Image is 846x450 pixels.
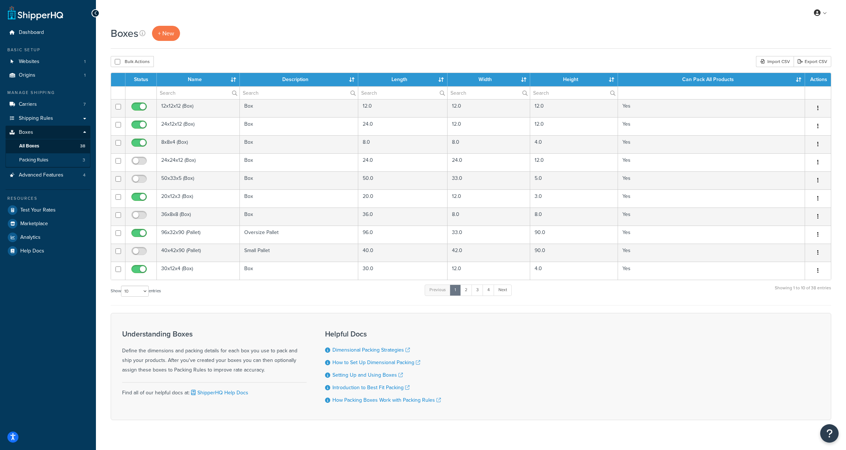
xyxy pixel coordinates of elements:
[19,115,53,122] span: Shipping Rules
[6,55,90,69] li: Websites
[157,189,240,207] td: 20x12x3 (Box)
[6,139,90,153] li: All Boxes
[157,244,240,262] td: 40x42x90 (Pallet)
[530,244,618,262] td: 90.0
[358,87,447,99] input: Search
[618,153,805,171] td: Yes
[6,217,90,230] li: Marketplace
[157,99,240,117] td: 12x12x12 (Box)
[240,117,358,135] td: Box
[6,112,90,125] a: Shipping Rules
[775,284,831,300] div: Showing 1 to 10 of 38 entries
[530,153,618,171] td: 12.0
[240,244,358,262] td: Small Pallet
[157,171,240,189] td: 50x33x5 (Box)
[448,262,530,280] td: 12.0
[240,73,358,86] th: Description : activate to sort column ascending
[20,207,56,213] span: Test Your Rates
[358,244,448,262] td: 40.0
[325,330,441,338] h3: Helpful Docs
[618,135,805,153] td: Yes
[448,73,530,86] th: Width : activate to sort column ascending
[84,59,86,65] span: 1
[6,153,90,167] li: Packing Rules
[332,359,420,366] a: How to Set Up Dimensional Packing
[240,207,358,226] td: Box
[157,73,240,86] th: Name : activate to sort column ascending
[6,231,90,244] li: Analytics
[6,47,90,53] div: Basic Setup
[425,285,450,296] a: Previous
[122,382,307,398] div: Find all of our helpful docs at:
[530,73,618,86] th: Height : activate to sort column ascending
[84,72,86,79] span: 1
[756,56,794,67] div: Import CSV
[19,101,37,108] span: Carriers
[618,226,805,244] td: Yes
[450,285,461,296] a: 1
[448,87,530,99] input: Search
[448,244,530,262] td: 42.0
[358,171,448,189] td: 50.0
[6,153,90,167] a: Packing Rules 3
[358,117,448,135] td: 24.0
[111,286,161,297] label: Show entries
[6,69,90,82] a: Origins 1
[332,346,410,354] a: Dimensional Packing Strategies
[332,396,441,404] a: How Packing Boxes Work with Packing Rules
[157,153,240,171] td: 24x24x12 (Box)
[8,6,63,20] a: ShipperHQ Home
[530,189,618,207] td: 3.0
[460,285,472,296] a: 2
[530,171,618,189] td: 5.0
[618,171,805,189] td: Yes
[240,171,358,189] td: Box
[618,99,805,117] td: Yes
[794,56,831,67] a: Export CSV
[125,73,157,86] th: Status
[83,172,86,178] span: 4
[83,101,86,108] span: 7
[358,135,448,153] td: 8.0
[20,221,48,227] span: Marketplace
[190,389,248,397] a: ShipperHQ Help Docs
[820,424,839,443] button: Open Resource Center
[530,135,618,153] td: 4.0
[448,189,530,207] td: 12.0
[358,99,448,117] td: 12.0
[6,55,90,69] a: Websites 1
[157,87,239,99] input: Search
[530,87,618,99] input: Search
[6,203,90,217] li: Test Your Rates
[111,56,154,67] button: Bulk Actions
[240,87,358,99] input: Search
[20,248,44,254] span: Help Docs
[157,226,240,244] td: 96x32x90 (Pallet)
[448,99,530,117] td: 12.0
[332,384,410,391] a: Introduction to Best Fit Packing
[530,117,618,135] td: 12.0
[157,207,240,226] td: 36x8x8 (Box)
[530,262,618,280] td: 4.0
[19,172,63,178] span: Advanced Features
[19,72,35,79] span: Origins
[19,143,39,149] span: All Boxes
[805,73,831,86] th: Actions
[157,135,240,153] td: 8x8x4 (Box)
[6,168,90,182] a: Advanced Features 4
[6,195,90,202] div: Resources
[111,26,138,41] h1: Boxes
[122,330,307,338] h3: Understanding Boxes
[6,69,90,82] li: Origins
[6,126,90,168] li: Boxes
[618,73,805,86] th: Can Pack All Products : activate to sort column ascending
[6,126,90,139] a: Boxes
[19,59,39,65] span: Websites
[19,157,48,163] span: Packing Rules
[6,26,90,39] a: Dashboard
[358,153,448,171] td: 24.0
[530,99,618,117] td: 12.0
[448,171,530,189] td: 33.0
[19,29,44,36] span: Dashboard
